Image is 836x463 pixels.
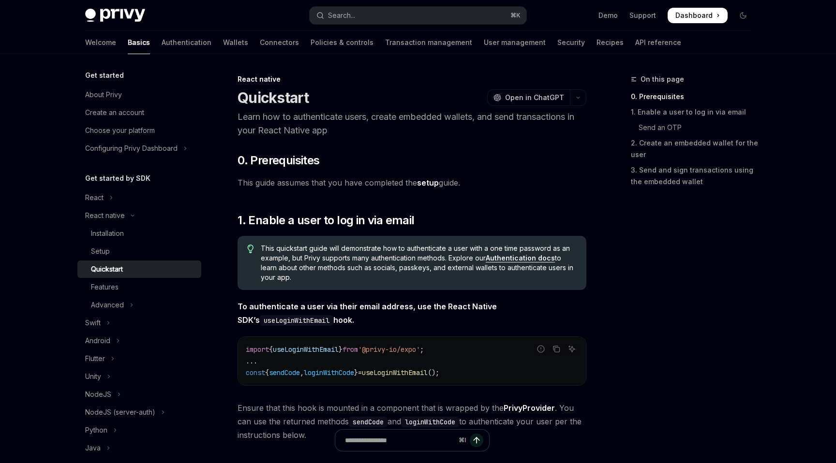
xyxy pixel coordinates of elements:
span: { [265,368,269,377]
span: Open in ChatGPT [505,93,564,102]
a: Basics [128,31,150,54]
span: = [358,368,362,377]
div: Java [85,442,101,454]
a: About Privy [77,86,201,103]
a: Transaction management [385,31,472,54]
a: Recipes [597,31,624,54]
span: from [343,345,358,354]
span: On this page [641,73,684,85]
a: Support [629,11,656,20]
span: 0. Prerequisites [238,153,319,168]
span: loginWithCode [304,368,354,377]
span: sendCode [269,368,300,377]
button: Toggle React native section [77,207,201,224]
button: Toggle Flutter section [77,350,201,367]
div: Android [85,335,110,347]
a: Welcome [85,31,116,54]
button: Copy the contents from the code block [550,343,563,355]
code: useLoginWithEmail [260,315,333,326]
span: const [246,368,265,377]
h1: Quickstart [238,89,309,106]
a: 0. Prerequisites [631,89,759,104]
span: { [269,345,273,354]
span: Dashboard [675,11,713,20]
button: Toggle NodeJS section [77,386,201,403]
a: setup [417,178,439,188]
a: 3. Send and sign transactions using the embedded wallet [631,162,759,189]
span: This guide assumes that you have completed the guide. [238,176,586,189]
button: Toggle Java section [77,439,201,457]
button: Toggle Configuring Privy Dashboard section [77,140,201,157]
span: This quickstart guide will demonstrate how to authenticate a user with a one time password as an ... [261,244,577,282]
div: Quickstart [91,263,123,275]
div: React native [85,210,125,221]
a: Wallets [223,31,248,54]
div: Python [85,424,107,436]
a: Setup [77,243,201,260]
div: Installation [91,228,124,239]
a: User management [484,31,546,54]
span: (); [428,368,439,377]
a: Dashboard [668,8,728,23]
a: Authentication docs [486,254,555,262]
a: PrivyProvider [504,403,555,413]
code: loginWithCode [401,417,459,427]
button: Toggle NodeJS (server-auth) section [77,404,201,421]
button: Toggle Swift section [77,314,201,332]
button: Toggle Unity section [77,368,201,385]
strong: To authenticate a user via their email address, use the React Native SDK’s hook. [238,302,497,325]
div: Features [91,281,119,293]
div: Choose your platform [85,125,155,136]
svg: Tip [247,245,254,253]
span: } [354,368,358,377]
a: Quickstart [77,260,201,278]
a: Demo [598,11,618,20]
div: Unity [85,371,101,382]
button: Toggle Advanced section [77,296,201,314]
button: Open in ChatGPT [487,89,570,106]
a: Installation [77,225,201,242]
span: import [246,345,269,354]
input: Ask a question... [345,430,455,451]
h5: Get started [85,70,124,81]
button: Toggle Python section [77,421,201,439]
button: Toggle dark mode [735,8,751,23]
button: Ask AI [566,343,578,355]
a: Send an OTP [631,120,759,135]
button: Toggle React section [77,189,201,206]
div: Create an account [85,107,144,118]
div: React [85,192,104,203]
a: 1. Enable a user to log in via email [631,104,759,120]
span: useLoginWithEmail [362,368,428,377]
div: Flutter [85,353,105,364]
div: Setup [91,246,110,257]
div: Search... [328,10,355,21]
a: Features [77,278,201,296]
p: Learn how to authenticate users, create embedded wallets, and send transactions in your React Nat... [238,110,586,137]
button: Toggle Android section [77,332,201,349]
a: Choose your platform [77,122,201,139]
a: Connectors [260,31,299,54]
img: dark logo [85,9,145,22]
span: '@privy-io/expo' [358,345,420,354]
div: React native [238,74,586,84]
span: useLoginWithEmail [273,345,339,354]
span: } [339,345,343,354]
div: About Privy [85,89,122,101]
span: ⌘ K [510,12,521,19]
code: sendCode [349,417,388,427]
a: API reference [635,31,681,54]
div: Configuring Privy Dashboard [85,143,178,154]
div: Advanced [91,299,124,311]
button: Open search [310,7,526,24]
a: Security [557,31,585,54]
button: Send message [470,434,483,447]
a: 2. Create an embedded wallet for the user [631,135,759,162]
div: Swift [85,317,101,329]
div: NodeJS (server-auth) [85,406,155,418]
a: Policies & controls [311,31,373,54]
a: Authentication [162,31,211,54]
span: 1. Enable a user to log in via email [238,213,414,228]
span: ; [420,345,424,354]
a: Create an account [77,104,201,121]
